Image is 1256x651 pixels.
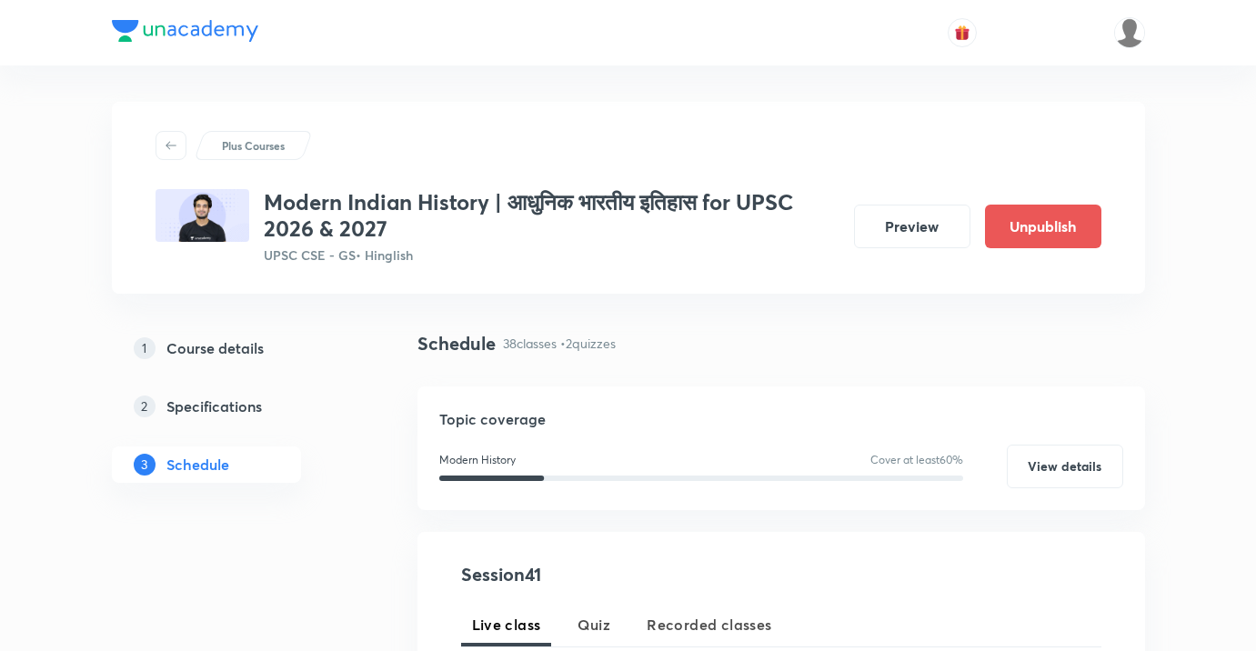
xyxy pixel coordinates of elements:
img: 19E03857-3385-4008-B9C9-5041D09E7A5E_plus.png [156,189,249,242]
a: 2Specifications [112,388,359,425]
h5: Specifications [166,396,262,417]
button: Unpublish [985,205,1101,248]
p: Cover at least 60 % [870,452,963,468]
h5: Course details [166,337,264,359]
a: Company Logo [112,20,258,46]
img: Ajit [1114,17,1145,48]
p: 2 [134,396,156,417]
button: Preview [854,205,970,248]
p: UPSC CSE - GS • Hinglish [264,245,839,265]
p: 1 [134,337,156,359]
p: Modern History [439,452,516,468]
p: 3 [134,454,156,476]
h3: Modern Indian History | आधुनिक भारतीय इतिहास for UPSC 2026 & 2027 [264,189,839,242]
span: Quiz [578,614,611,636]
button: avatar [948,18,977,47]
span: Recorded classes [647,614,771,636]
img: avatar [954,25,970,41]
button: View details [1007,445,1123,488]
h5: Topic coverage [439,408,1123,430]
p: Plus Courses [222,137,285,154]
img: Company Logo [112,20,258,42]
span: Live class [472,614,541,636]
p: • 2 quizzes [560,334,616,353]
h4: Schedule [417,330,496,357]
h4: Session 41 [461,561,793,588]
p: 38 classes [503,334,557,353]
a: 1Course details [112,330,359,366]
h5: Schedule [166,454,229,476]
